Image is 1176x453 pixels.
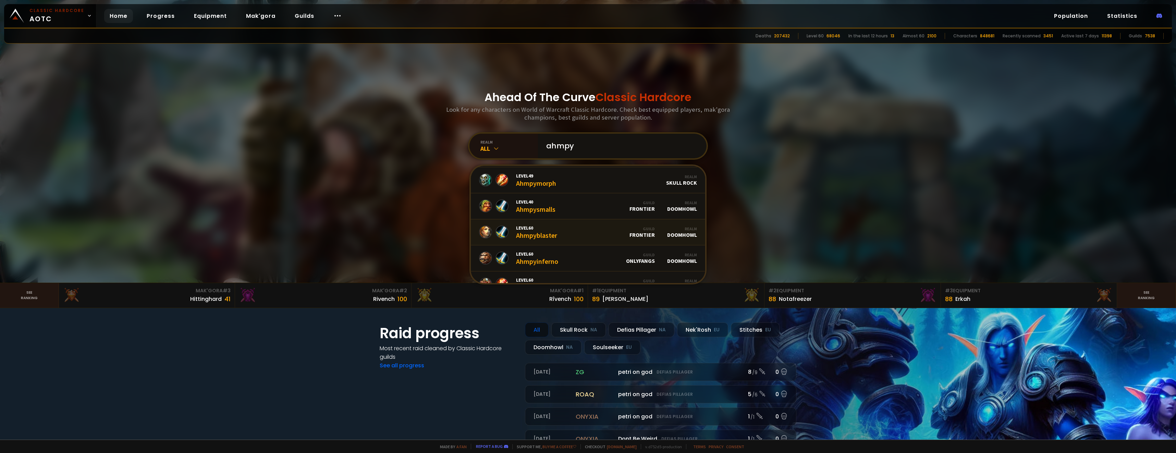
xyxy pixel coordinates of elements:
a: Level60AhmpyinfernoGuildOnlyFangsRealmDoomhowl [471,245,705,271]
span: Level 40 [516,199,555,205]
a: Level49AhmpymorphRealmSkull Rock [471,167,705,193]
div: Doomhowl [667,200,697,212]
div: Realm [667,226,697,231]
a: Home [104,9,133,23]
a: [DATE]onyxiaDont Be WeirdDefias Pillager1 /10 [525,430,796,448]
span: v. d752d5 - production [641,444,682,449]
small: EU [765,327,771,333]
a: Buy me a coffee [542,444,576,449]
a: [DOMAIN_NAME] [607,444,637,449]
div: All [480,145,538,152]
div: Guild [629,200,655,205]
div: Doomhowl [525,340,581,355]
a: Level60AhmpypicklesGuildFrontierRealmDoomhowl [471,271,705,297]
div: 100 [574,294,584,304]
a: Mak'Gora#2Rivench100 [235,283,412,308]
span: # 3 [945,287,953,294]
div: Notafreezer [779,295,812,303]
span: Level 49 [516,173,556,179]
div: [PERSON_NAME] [602,295,648,303]
div: Skull Rock [666,174,697,186]
div: Mak'Gora [239,287,407,294]
div: 88 [769,294,776,304]
div: Soulseeker [584,340,640,355]
a: #2Equipment88Notafreezer [764,283,941,308]
div: Skull Rock [551,322,606,337]
span: # 1 [592,287,599,294]
div: Ahmpyinferno [516,251,558,266]
span: Support me, [512,444,576,449]
span: # 1 [577,287,584,294]
a: Privacy [709,444,723,449]
div: Rivench [373,295,395,303]
a: Mak'gora [241,9,281,23]
div: Frontier [629,200,655,212]
div: Frontier [629,278,655,290]
div: Ahmpymorph [516,173,556,187]
a: a fan [456,444,467,449]
a: Report a bug [476,444,503,449]
div: Mak'Gora [63,287,231,294]
div: Nek'Rosh [677,322,728,337]
div: Guilds [1129,33,1142,39]
a: Mak'Gora#3Hittinghard41 [59,283,235,308]
div: Defias Pillager [609,322,674,337]
div: Level 60 [807,33,824,39]
div: Almost 60 [903,33,924,39]
div: 2100 [927,33,936,39]
div: 3451 [1043,33,1053,39]
a: Progress [141,9,180,23]
div: Doomhowl [667,278,697,290]
small: Classic Hardcore [29,8,84,14]
span: # 2 [399,287,407,294]
span: # 2 [769,287,776,294]
div: Stitches [731,322,780,337]
div: Realm [667,252,697,257]
a: #3Equipment88Erkah [941,283,1117,308]
div: Doomhowl [667,252,697,264]
div: Recently scanned [1003,33,1041,39]
small: NA [566,344,573,351]
span: Level 60 [516,277,557,283]
div: 41 [224,294,231,304]
div: Doomhowl [667,226,697,238]
div: Guild [629,226,655,231]
div: Frontier [629,226,655,238]
div: Active last 7 days [1061,33,1099,39]
div: Characters [953,33,977,39]
h1: Raid progress [380,322,517,344]
span: Made by [436,444,467,449]
a: Statistics [1102,9,1143,23]
span: # 3 [223,287,231,294]
div: Equipment [769,287,936,294]
a: Terms [693,444,706,449]
a: Mak'Gora#1Rîvench100 [412,283,588,308]
div: OnlyFangs [626,252,655,264]
div: Deaths [756,33,771,39]
small: EU [626,344,632,351]
div: Ahmpysmalls [516,199,555,213]
div: 7538 [1145,33,1155,39]
a: Population [1049,9,1093,23]
div: All [525,322,549,337]
div: 13 [891,33,894,39]
div: Realm [666,174,697,179]
div: 11398 [1102,33,1112,39]
a: Classic HardcoreAOTC [4,4,96,27]
div: Hittinghard [190,295,222,303]
div: 89 [592,294,600,304]
span: Level 60 [516,225,557,231]
a: [DATE]roaqpetri on godDefias Pillager5 /60 [525,385,796,403]
div: Ahmpyblaster [516,225,557,240]
div: 88 [945,294,953,304]
small: NA [590,327,597,333]
span: AOTC [29,8,84,24]
a: See all progress [380,362,424,369]
h4: Most recent raid cleaned by Classic Hardcore guilds [380,344,517,361]
div: 207432 [774,33,790,39]
div: Equipment [945,287,1113,294]
a: #1Equipment89[PERSON_NAME] [588,283,764,308]
a: Guilds [289,9,320,23]
a: Level40AhmpysmallsGuildFrontierRealmDoomhowl [471,193,705,219]
div: 100 [397,294,407,304]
